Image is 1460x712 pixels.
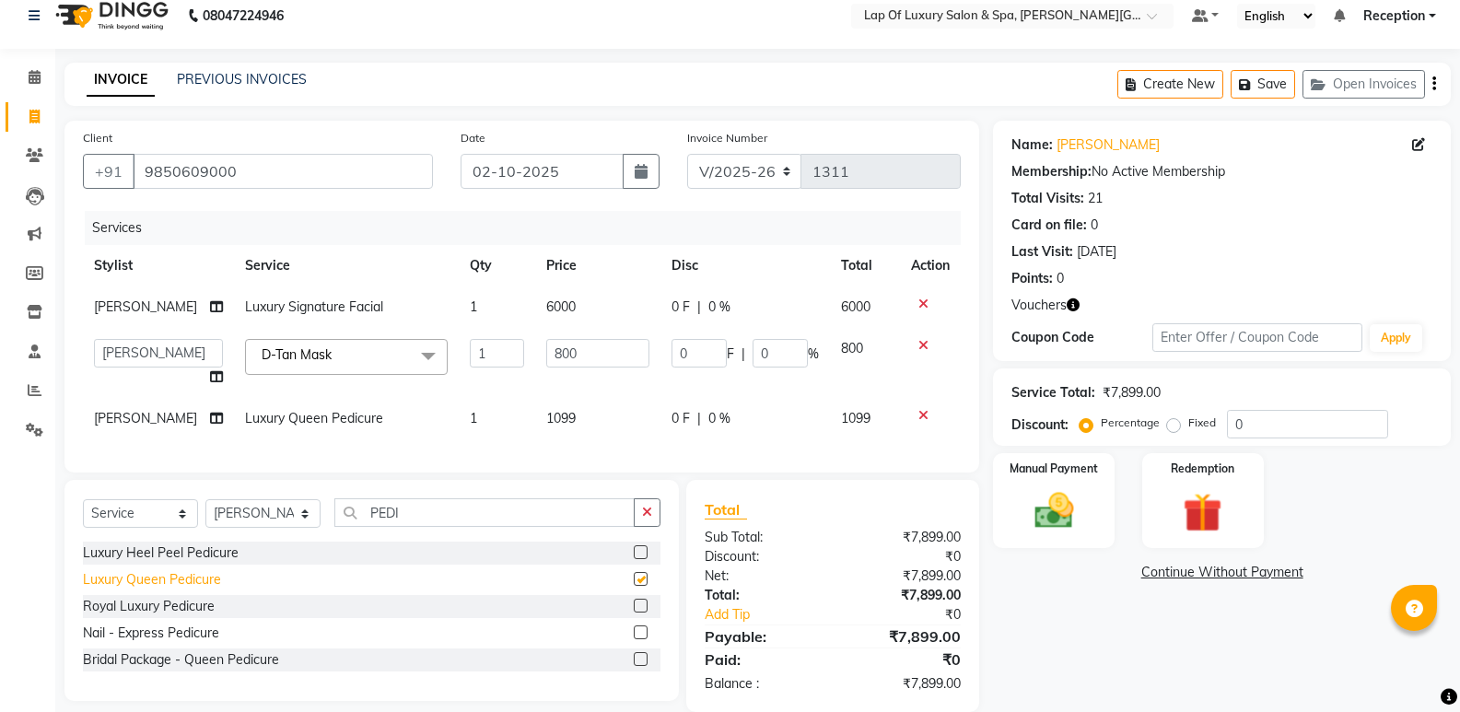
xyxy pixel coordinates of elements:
span: 1099 [546,410,576,426]
input: Enter Offer / Coupon Code [1152,323,1362,352]
div: ₹0 [857,605,975,624]
div: [DATE] [1077,242,1116,262]
span: 6000 [841,298,870,315]
div: Card on file: [1011,216,1087,235]
div: Last Visit: [1011,242,1073,262]
span: | [697,409,701,428]
label: Date [461,130,485,146]
div: ₹7,899.00 [833,625,975,648]
div: Sub Total: [691,528,833,547]
label: Invoice Number [687,130,767,146]
span: 6000 [546,298,576,315]
div: Name: [1011,135,1053,155]
img: _cash.svg [1022,488,1086,533]
th: Action [900,245,961,286]
th: Disc [660,245,830,286]
div: ₹7,899.00 [833,586,975,605]
div: 21 [1088,189,1103,208]
span: F [727,344,734,364]
span: 0 % [708,409,730,428]
div: Service Total: [1011,383,1095,403]
div: ₹7,899.00 [1103,383,1161,403]
label: Redemption [1171,461,1234,477]
button: Open Invoices [1302,70,1425,99]
span: 800 [841,340,863,356]
div: Discount: [691,547,833,566]
span: Reception [1363,6,1425,26]
button: +91 [83,154,134,189]
div: Total Visits: [1011,189,1084,208]
div: Net: [691,566,833,586]
div: ₹7,899.00 [833,528,975,547]
button: Save [1231,70,1295,99]
div: Nail - Express Pedicure [83,624,219,643]
span: [PERSON_NAME] [94,410,197,426]
div: Total: [691,586,833,605]
th: Total [830,245,901,286]
div: Luxury Queen Pedicure [83,570,221,589]
label: Manual Payment [1010,461,1098,477]
a: Continue Without Payment [997,563,1447,582]
a: PREVIOUS INVOICES [177,71,307,88]
div: Services [85,211,975,245]
input: Search by Name/Mobile/Email/Code [133,154,433,189]
div: ₹7,899.00 [833,566,975,586]
span: Luxury Signature Facial [245,298,383,315]
span: | [742,344,745,364]
span: | [697,298,701,317]
a: x [332,346,340,363]
div: ₹0 [833,648,975,671]
span: Total [705,500,747,519]
span: 1 [470,410,477,426]
span: 1099 [841,410,870,426]
label: Percentage [1101,414,1160,431]
th: Qty [459,245,535,286]
div: Points: [1011,269,1053,288]
div: Discount: [1011,415,1069,435]
div: Payable: [691,625,833,648]
span: D-Tan Mask [262,346,332,363]
div: Royal Luxury Pedicure [83,597,215,616]
div: Balance : [691,674,833,694]
div: ₹0 [833,547,975,566]
a: Add Tip [691,605,857,624]
span: 0 F [672,298,690,317]
span: % [808,344,819,364]
img: _gift.svg [1171,488,1234,537]
label: Client [83,130,112,146]
a: INVOICE [87,64,155,97]
span: Luxury Queen Pedicure [245,410,383,426]
input: Search or Scan [334,498,635,527]
span: 0 % [708,298,730,317]
div: No Active Membership [1011,162,1432,181]
span: 0 F [672,409,690,428]
th: Price [535,245,660,286]
label: Fixed [1188,414,1216,431]
div: 0 [1057,269,1064,288]
div: Paid: [691,648,833,671]
th: Service [234,245,459,286]
div: Membership: [1011,162,1092,181]
span: Vouchers [1011,296,1067,315]
div: 0 [1091,216,1098,235]
button: Create New [1117,70,1223,99]
div: Luxury Heel Peel Pedicure [83,543,239,563]
span: [PERSON_NAME] [94,298,197,315]
span: 1 [470,298,477,315]
a: [PERSON_NAME] [1057,135,1160,155]
div: ₹7,899.00 [833,674,975,694]
div: Bridal Package - Queen Pedicure [83,650,279,670]
button: Apply [1370,324,1422,352]
div: Coupon Code [1011,328,1151,347]
th: Stylist [83,245,234,286]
